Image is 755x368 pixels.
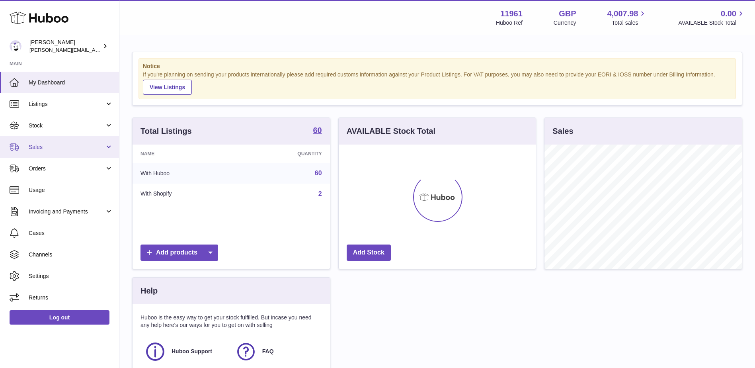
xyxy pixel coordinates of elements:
a: 2 [318,190,322,197]
a: Log out [10,310,109,325]
a: 60 [315,170,322,176]
h3: Total Listings [140,126,192,137]
span: Orders [29,165,105,172]
span: Sales [29,143,105,151]
a: FAQ [235,341,318,362]
span: Returns [29,294,113,301]
span: 0.00 [721,8,736,19]
h3: Help [140,286,158,296]
h3: AVAILABLE Stock Total [347,126,435,137]
div: If you're planning on sending your products internationally please add required customs informati... [143,71,732,95]
a: 0.00 AVAILABLE Stock Total [678,8,745,27]
span: Settings [29,272,113,280]
span: [PERSON_NAME][EMAIL_ADDRESS][DOMAIN_NAME] [29,47,160,53]
th: Quantity [239,145,330,163]
th: Name [133,145,239,163]
div: [PERSON_NAME] [29,39,101,54]
a: 4,007.98 Total sales [607,8,648,27]
span: Invoicing and Payments [29,208,105,215]
span: Channels [29,251,113,258]
span: My Dashboard [29,79,113,86]
strong: Notice [143,63,732,70]
span: Total sales [612,19,647,27]
div: Huboo Ref [496,19,523,27]
a: 60 [313,126,322,136]
span: AVAILABLE Stock Total [678,19,745,27]
span: Stock [29,122,105,129]
strong: 60 [313,126,322,134]
h3: Sales [552,126,573,137]
td: With Shopify [133,184,239,204]
div: Currency [554,19,576,27]
a: Add Stock [347,245,391,261]
strong: 11961 [500,8,523,19]
p: Huboo is the easy way to get your stock fulfilled. But incase you need any help here's our ways f... [140,314,322,329]
strong: GBP [559,8,576,19]
a: Huboo Support [144,341,227,362]
span: Huboo Support [172,348,212,355]
span: Listings [29,100,105,108]
span: Cases [29,229,113,237]
img: raghav@transformative.in [10,40,21,52]
span: FAQ [262,348,274,355]
span: 4,007.98 [607,8,638,19]
a: View Listings [143,80,192,95]
span: Usage [29,186,113,194]
td: With Huboo [133,163,239,184]
a: Add products [140,245,218,261]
